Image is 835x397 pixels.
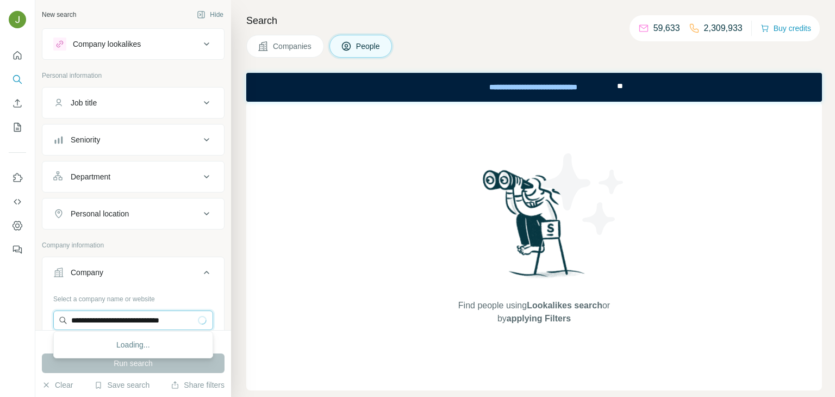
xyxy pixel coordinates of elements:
button: Hide [189,7,231,23]
div: Company lookalikes [73,39,141,49]
p: Company information [42,240,225,250]
img: Surfe Illustration - Woman searching with binoculars [478,167,591,288]
p: 59,633 [653,22,680,35]
div: Job title [71,97,97,108]
iframe: Banner [246,73,822,102]
button: Enrich CSV [9,94,26,113]
div: Seniority [71,134,100,145]
span: Companies [273,41,313,52]
div: Company [71,267,103,278]
button: Dashboard [9,216,26,235]
button: Buy credits [761,21,811,36]
button: Search [9,70,26,89]
p: 2,309,933 [704,22,743,35]
button: My lists [9,117,26,137]
button: Use Surfe API [9,192,26,212]
img: Surfe Illustration - Stars [534,145,632,243]
button: Quick start [9,46,26,65]
button: Seniority [42,127,224,153]
p: Personal information [42,71,225,80]
span: Lookalikes search [527,301,602,310]
span: applying Filters [507,314,571,323]
span: People [356,41,381,52]
button: Company [42,259,224,290]
button: Personal location [42,201,224,227]
button: Clear [42,380,73,390]
button: Share filters [171,380,225,390]
div: Personal location [71,208,129,219]
img: Avatar [9,11,26,28]
button: Use Surfe on LinkedIn [9,168,26,188]
div: Department [71,171,110,182]
div: Select a company name or website [53,290,213,304]
span: Find people using or by [447,299,621,325]
div: New search [42,10,76,20]
button: Job title [42,90,224,116]
button: Department [42,164,224,190]
button: Company lookalikes [42,31,224,57]
div: Loading... [56,334,210,356]
button: Feedback [9,240,26,259]
button: Save search [94,380,149,390]
h4: Search [246,13,822,28]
